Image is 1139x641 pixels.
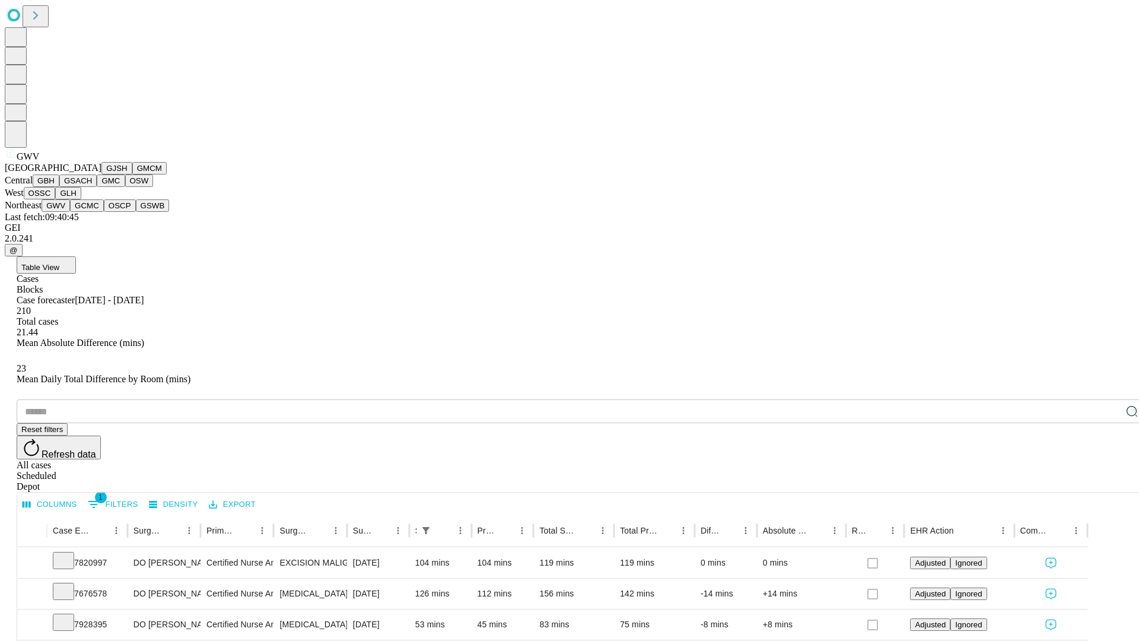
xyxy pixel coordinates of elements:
[70,199,104,212] button: GCMC
[5,233,1134,244] div: 2.0.241
[17,436,101,459] button: Refresh data
[17,295,75,305] span: Case forecaster
[75,295,144,305] span: [DATE] - [DATE]
[852,526,867,535] div: Resolved in EHR
[206,548,268,578] div: Certified Nurse Anesthetist
[701,526,720,535] div: Difference
[955,522,972,539] button: Sort
[910,557,950,569] button: Adjusted
[23,553,41,574] button: Expand
[42,199,70,212] button: GWV
[810,522,826,539] button: Sort
[418,522,434,539] div: 1 active filter
[950,557,987,569] button: Ignored
[5,200,42,210] span: Northeast
[415,548,466,578] div: 104 mins
[20,496,80,514] button: Select columns
[311,522,327,539] button: Sort
[763,579,840,609] div: +14 mins
[133,526,163,535] div: Surgeon Name
[279,548,341,578] div: EXCISION MALIGNANT SCALP NECK ETC .06 TO 1 CM
[206,526,236,535] div: Primary Service
[910,526,953,535] div: EHR Action
[415,610,466,640] div: 53 mins
[23,584,41,605] button: Expand
[95,491,107,503] span: 1
[497,522,514,539] button: Sort
[206,610,268,640] div: Certified Nurse Anesthetist
[5,175,33,185] span: Central
[701,610,751,640] div: -8 mins
[353,548,403,578] div: [DATE]
[539,610,608,640] div: 83 mins
[675,522,692,539] button: Menu
[353,526,372,535] div: Surgery Date
[53,579,122,609] div: 7676578
[17,423,68,436] button: Reset filters
[955,589,982,598] span: Ignored
[24,187,56,199] button: OSSC
[5,223,1134,233] div: GEI
[915,620,946,629] span: Adjusted
[85,495,141,514] button: Show filters
[478,548,528,578] div: 104 mins
[5,163,101,173] span: [GEOGRAPHIC_DATA]
[55,187,81,199] button: GLH
[478,526,497,535] div: Predicted In Room Duration
[53,610,122,640] div: 7928395
[133,610,195,640] div: DO [PERSON_NAME] [PERSON_NAME] Do
[435,522,452,539] button: Sort
[17,327,38,337] span: 21.44
[254,522,271,539] button: Menu
[21,425,63,434] span: Reset filters
[915,589,946,598] span: Adjusted
[620,548,689,578] div: 119 mins
[763,610,840,640] div: +8 mins
[1020,526,1050,535] div: Comments
[53,526,90,535] div: Case Epic Id
[279,526,309,535] div: Surgery Name
[21,263,59,272] span: Table View
[23,615,41,636] button: Expand
[826,522,843,539] button: Menu
[132,162,167,174] button: GMCM
[620,610,689,640] div: 75 mins
[594,522,611,539] button: Menu
[5,188,24,198] span: West
[59,174,97,187] button: GSACH
[279,610,341,640] div: [MEDICAL_DATA] DIRECT WITH [MEDICAL_DATA]
[950,618,987,631] button: Ignored
[136,199,170,212] button: GSWB
[737,522,754,539] button: Menu
[955,559,982,567] span: Ignored
[478,579,528,609] div: 112 mins
[539,526,577,535] div: Total Scheduled Duration
[353,610,403,640] div: [DATE]
[17,338,144,348] span: Mean Absolute Difference (mins)
[620,526,657,535] div: Total Predicted Duration
[390,522,406,539] button: Menu
[133,548,195,578] div: DO [PERSON_NAME] [PERSON_NAME] Do
[415,579,466,609] div: 126 mins
[763,548,840,578] div: 0 mins
[101,162,132,174] button: GJSH
[42,449,96,459] span: Refresh data
[415,526,416,535] div: Scheduled In Room Duration
[701,579,751,609] div: -14 mins
[658,522,675,539] button: Sort
[539,579,608,609] div: 156 mins
[885,522,901,539] button: Menu
[514,522,530,539] button: Menu
[478,610,528,640] div: 45 mins
[91,522,108,539] button: Sort
[17,151,39,161] span: GWV
[164,522,181,539] button: Sort
[181,522,198,539] button: Menu
[763,526,809,535] div: Absolute Difference
[327,522,344,539] button: Menu
[721,522,737,539] button: Sort
[452,522,469,539] button: Menu
[620,579,689,609] div: 142 mins
[206,496,259,514] button: Export
[146,496,201,514] button: Density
